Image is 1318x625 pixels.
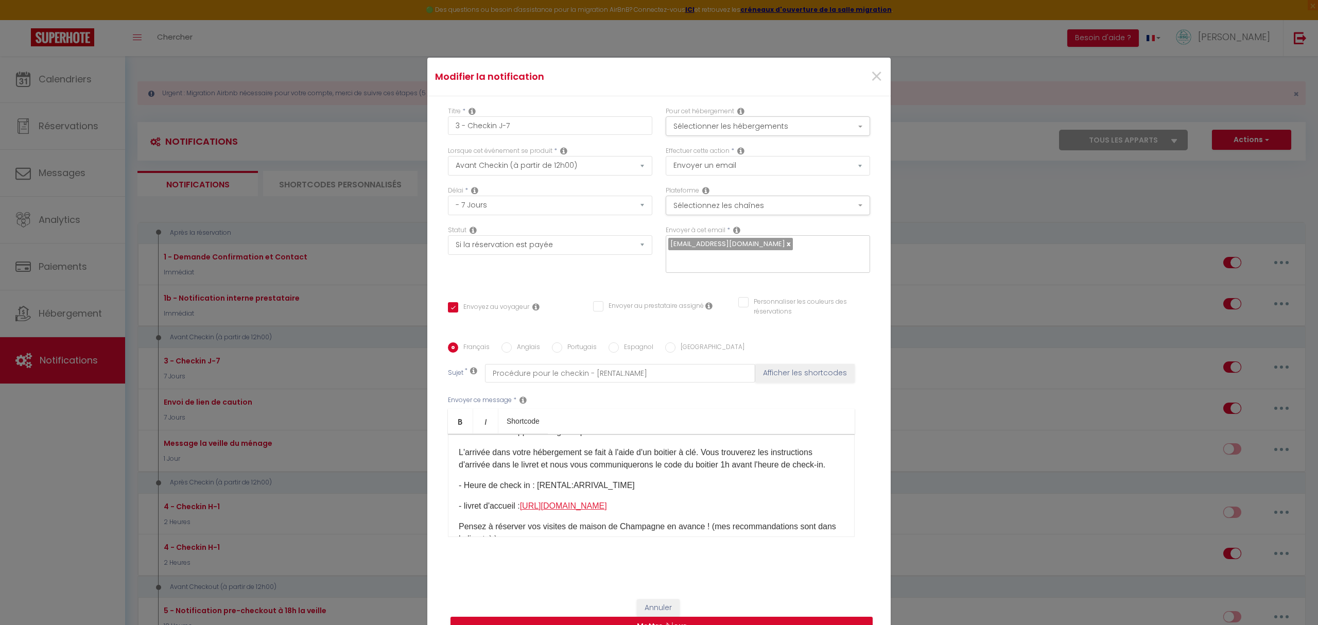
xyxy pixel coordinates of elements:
[560,147,567,155] i: Event Occur
[473,409,498,433] a: Italic
[448,107,461,116] label: Titre
[520,501,607,510] a: [URL][DOMAIN_NAME]
[459,500,844,512] p: - livret d'accueil : ​
[562,342,597,354] label: Portugais
[637,599,680,617] button: Annuler
[458,342,490,354] label: Français
[666,116,870,136] button: Sélectionner les hébergements
[470,367,477,375] i: Subject
[512,342,540,354] label: Anglais
[435,70,729,84] h4: Modifier la notification
[459,479,844,492] p: - Heure de check in : [RENTAL:ARRIVAL_TIME]​​
[448,395,512,405] label: Envoyer ce message
[666,107,734,116] label: Pour cet hébergement
[737,107,744,115] i: This Rental
[459,446,844,471] p: L'arrivée dans votre hébergement se fait à l'aide d'un boitier à clé. Vous trouverez les instruct...
[702,186,709,195] i: Action Channel
[666,196,870,215] button: Sélectionnez les chaînes
[459,520,844,545] p: Pensez à réserver vos visites de maison de Champagne en avance ! (mes recommandations sont dans l...
[870,66,883,88] button: Close
[471,186,478,195] i: Action Time
[448,186,463,196] label: Délai
[448,146,552,156] label: Lorsque cet événement se produit
[666,146,730,156] label: Effectuer cette action
[448,409,473,433] a: Bold
[519,396,527,404] i: Message
[666,186,699,196] label: Plateforme
[8,4,39,35] button: Ouvrir le widget de chat LiveChat
[498,409,548,433] a: Shortcode
[737,147,744,155] i: Action Type
[733,226,740,234] i: Recipient
[666,225,725,235] label: Envoyer à cet email
[675,342,744,354] label: [GEOGRAPHIC_DATA]
[670,239,785,249] span: [EMAIL_ADDRESS][DOMAIN_NAME]
[448,368,463,379] label: Sujet
[870,61,883,92] span: ×
[470,226,477,234] i: Booking status
[705,302,713,310] i: Envoyer au prestataire si il est assigné
[755,364,855,383] button: Afficher les shortcodes
[448,225,466,235] label: Statut
[469,107,476,115] i: Title
[619,342,653,354] label: Espagnol
[532,303,540,311] i: Envoyer au voyageur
